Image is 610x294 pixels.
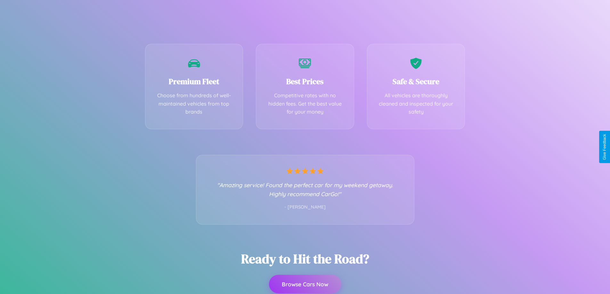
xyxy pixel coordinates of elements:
h2: Ready to Hit the Road? [241,250,369,267]
h3: Safe & Secure [377,76,455,87]
p: All vehicles are thoroughly cleaned and inspected for your safety [377,91,455,116]
button: Browse Cars Now [269,275,341,293]
h3: Best Prices [266,76,344,87]
p: - [PERSON_NAME] [209,203,401,211]
div: Give Feedback [602,134,607,160]
p: Choose from hundreds of well-maintained vehicles from top brands [155,91,233,116]
h3: Premium Fleet [155,76,233,87]
p: Competitive rates with no hidden fees. Get the best value for your money [266,91,344,116]
p: "Amazing service! Found the perfect car for my weekend getaway. Highly recommend CarGo!" [209,180,401,198]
